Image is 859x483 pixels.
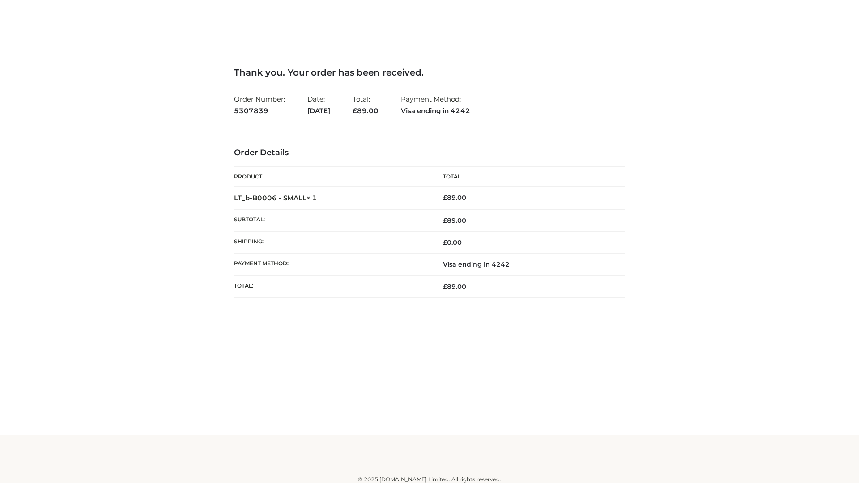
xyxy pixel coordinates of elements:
span: £ [443,216,447,225]
span: £ [443,238,447,246]
bdi: 0.00 [443,238,462,246]
th: Shipping: [234,232,429,254]
span: 89.00 [443,216,466,225]
strong: × 1 [306,194,317,202]
h3: Thank you. Your order has been received. [234,67,625,78]
li: Order Number: [234,91,285,119]
th: Subtotal: [234,209,429,231]
th: Total: [234,275,429,297]
span: £ [443,283,447,291]
span: £ [443,194,447,202]
th: Total [429,167,625,187]
span: 89.00 [443,283,466,291]
strong: LT_b-B0006 - SMALL [234,194,317,202]
li: Total: [353,91,378,119]
strong: Visa ending in 4242 [401,105,470,117]
span: £ [353,106,357,115]
bdi: 89.00 [443,194,466,202]
td: Visa ending in 4242 [429,254,625,275]
span: 89.00 [353,106,378,115]
h3: Order Details [234,148,625,158]
th: Product [234,167,429,187]
strong: 5307839 [234,105,285,117]
strong: [DATE] [307,105,330,117]
li: Payment Method: [401,91,470,119]
th: Payment method: [234,254,429,275]
li: Date: [307,91,330,119]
